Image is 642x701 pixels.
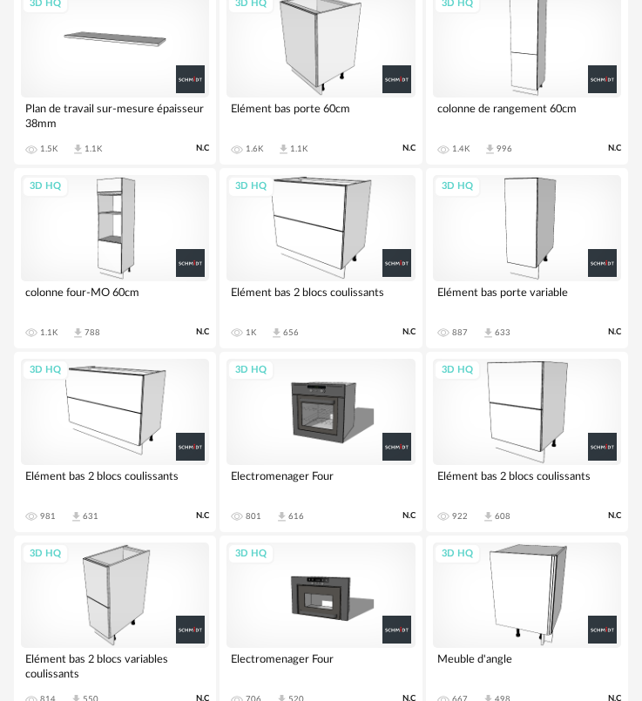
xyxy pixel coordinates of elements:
a: 3D HQ Elément bas 2 blocs coulissants 981 Download icon 631 N.C [14,352,216,532]
div: 996 [497,144,512,154]
div: 887 [452,327,468,338]
span: N.C [608,510,621,522]
div: Electromenager Four [226,648,415,683]
div: 3D HQ [22,543,69,565]
span: N.C [196,327,209,338]
div: 631 [83,511,98,522]
span: N.C [608,327,621,338]
a: 3D HQ Elément bas 2 blocs coulissants 922 Download icon 608 N.C [426,352,628,532]
div: 608 [495,511,510,522]
a: 3D HQ colonne four-MO 60cm 1.1K Download icon 788 N.C [14,168,216,348]
span: N.C [402,327,416,338]
div: Electromenager Four [226,465,415,500]
div: Elément bas 2 blocs variables coulissants [21,648,209,683]
div: 801 [246,511,261,522]
div: 922 [452,511,468,522]
div: 1.6K [246,144,263,154]
div: Elément bas 2 blocs coulissants [226,281,415,316]
div: 1.1K [84,144,102,154]
div: 3D HQ [434,543,481,565]
div: colonne de rangement 60cm [433,98,621,132]
a: 3D HQ Elément bas 2 blocs coulissants 1K Download icon 656 N.C [220,168,422,348]
div: 616 [288,511,304,522]
div: 633 [495,327,510,338]
span: Download icon [277,143,290,156]
div: 656 [283,327,299,338]
div: Elément bas 2 blocs coulissants [21,465,209,500]
div: 3D HQ [434,360,481,381]
div: 1K [246,327,256,338]
a: 3D HQ Electromenager Four 801 Download icon 616 N.C [220,352,422,532]
div: 3D HQ [227,176,274,198]
span: Download icon [482,327,495,340]
div: 981 [40,511,56,522]
div: 3D HQ [434,176,481,198]
div: 3D HQ [22,176,69,198]
div: 788 [84,327,100,338]
div: 1.1K [290,144,307,154]
div: Meuble d'angle [433,648,621,683]
span: Download icon [482,510,495,523]
div: Elément bas porte 60cm [226,98,415,132]
div: Elément bas porte variable [433,281,621,316]
span: Download icon [70,510,83,523]
span: Download icon [71,327,84,340]
span: Download icon [71,143,84,156]
span: Download icon [483,143,497,156]
span: N.C [402,510,416,522]
span: N.C [196,143,209,154]
div: colonne four-MO 60cm [21,281,209,316]
span: Download icon [270,327,283,340]
div: Plan de travail sur-mesure épaisseur 38mm [21,98,209,132]
span: Download icon [275,510,288,523]
a: 3D HQ Elément bas porte variable 887 Download icon 633 N.C [426,168,628,348]
span: N.C [402,143,416,154]
div: 1.5K [40,144,57,154]
div: 3D HQ [227,543,274,565]
div: 1.4K [452,144,470,154]
div: Elément bas 2 blocs coulissants [433,465,621,500]
div: 3D HQ [227,360,274,381]
span: N.C [608,143,621,154]
div: 3D HQ [22,360,69,381]
span: N.C [196,510,209,522]
div: 1.1K [40,327,57,338]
